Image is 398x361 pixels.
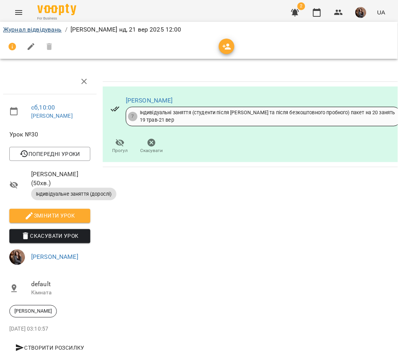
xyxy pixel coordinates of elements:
span: UA [377,8,386,16]
span: default [31,280,90,289]
a: [PERSON_NAME] [31,113,73,119]
button: Створити розсилку [9,341,90,355]
a: сб , 10:00 [31,104,55,111]
span: Створити розсилку [12,343,87,353]
a: [PERSON_NAME] [31,253,78,261]
button: Змінити урок [9,209,90,223]
img: 6c17d95c07e6703404428ddbc75e5e60.jpg [9,250,25,265]
p: Кімната [31,289,90,297]
img: Voopty Logo [37,4,76,15]
span: [PERSON_NAME] ( 50 хв. ) [31,170,90,188]
span: Урок №30 [9,130,90,139]
div: Індивідуальні заняття (студенти після [PERSON_NAME] та після безкоштовного пробного) пакет на 20 ... [140,109,395,124]
button: Menu [9,3,28,22]
button: Попередні уроки [9,147,90,161]
a: Журнал відвідувань [3,26,62,33]
p: [DATE] 03:10:57 [9,326,90,333]
span: [PERSON_NAME] [10,308,56,315]
button: Скасувати [136,136,167,157]
button: Прогул [104,136,136,157]
span: Скасувати Урок [16,232,84,241]
div: [PERSON_NAME] [9,305,57,318]
p: [PERSON_NAME] нд, 21 вер 2025 12:00 [70,25,181,34]
button: UA [374,5,389,19]
span: Прогул [112,147,128,154]
div: 7 [128,112,137,121]
span: Скасувати [140,147,163,154]
span: Індивідуальне заняття (дорослі) [31,191,116,198]
span: For Business [37,16,76,21]
li: / [65,25,67,34]
span: 2 [298,2,305,10]
a: [PERSON_NAME] [126,97,173,104]
button: Скасувати Урок [9,229,90,243]
span: Попередні уроки [16,149,84,159]
nav: breadcrumb [3,25,395,34]
span: Змінити урок [16,211,84,221]
img: 6c17d95c07e6703404428ddbc75e5e60.jpg [356,7,366,18]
